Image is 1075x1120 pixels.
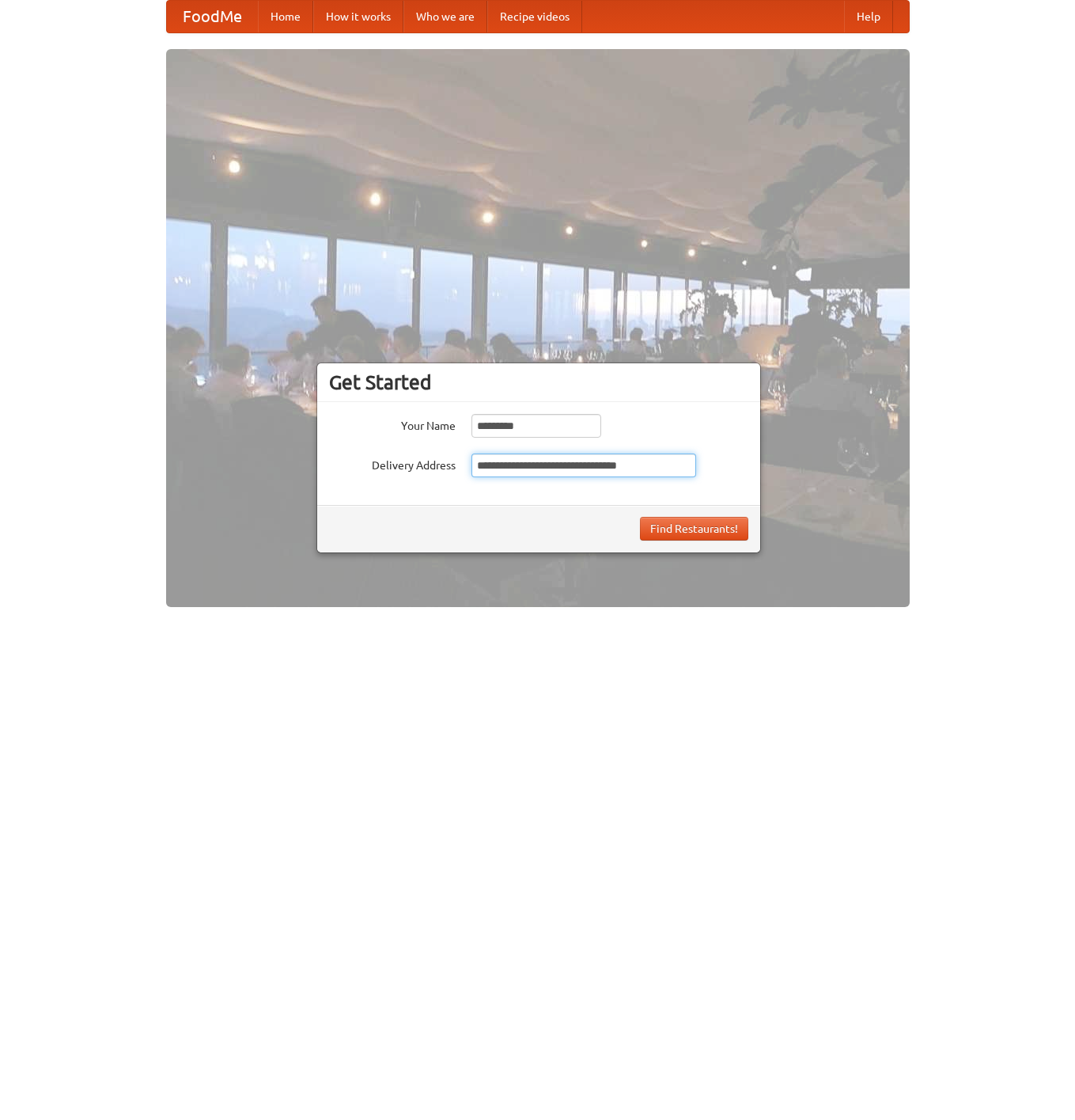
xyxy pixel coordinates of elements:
button: Find Restaurants! [640,517,748,541]
a: Home [258,1,313,32]
a: Recipe videos [487,1,582,32]
a: Who we are [403,1,487,32]
a: How it works [313,1,403,32]
a: FoodMe [167,1,258,32]
h3: Get Started [329,370,748,394]
label: Your Name [329,414,456,434]
label: Delivery Address [329,454,456,473]
a: Help [844,1,893,32]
